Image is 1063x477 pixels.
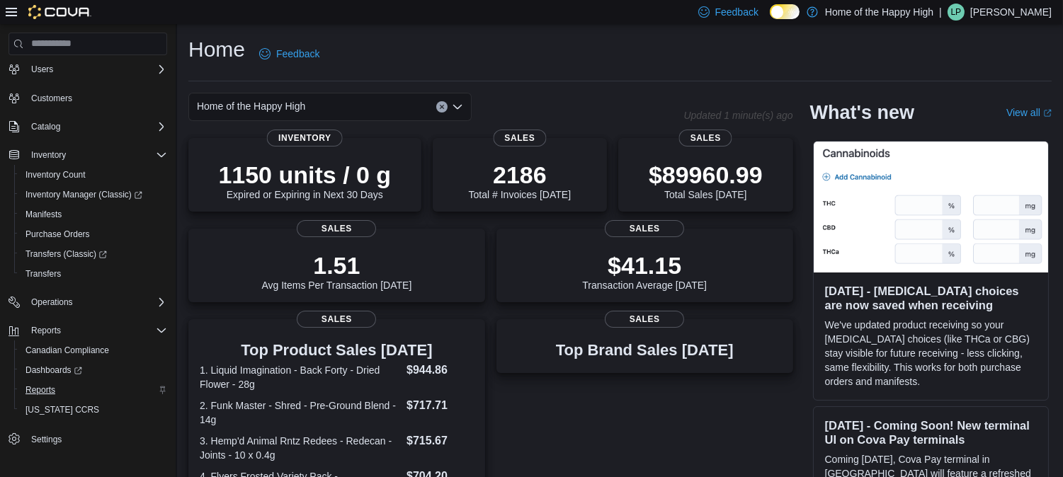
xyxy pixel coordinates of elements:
dt: 2. Funk Master - Shred - Pre-Ground Blend - 14g [200,398,401,427]
span: LP [951,4,962,21]
a: Dashboards [14,360,173,380]
button: Operations [25,294,79,311]
span: Settings [31,434,62,445]
span: Manifests [20,206,167,223]
input: Dark Mode [770,4,800,19]
button: Inventory Count [14,165,173,185]
dt: 3. Hemp'd Animal Rntz Redees - Redecan - Joints - 10 x 0.4g [200,434,401,462]
span: Reports [20,381,167,398]
span: Dashboards [20,362,167,379]
p: 1.51 [261,251,411,280]
span: Feedback [715,5,758,19]
span: Transfers (Classic) [25,248,107,260]
button: [US_STATE] CCRS [14,400,173,420]
span: Purchase Orders [20,226,167,243]
svg: External link [1043,109,1052,117]
button: Open list of options [452,101,463,113]
span: Transfers (Classic) [20,246,167,263]
h3: [DATE] - Coming Soon! New terminal UI on Cova Pay terminals [825,418,1037,447]
span: Inventory [25,146,167,163]
a: Purchase Orders [20,226,96,243]
a: Transfers [20,265,67,282]
span: Feedback [276,47,319,61]
span: Sales [493,130,546,146]
button: Users [25,61,59,78]
h3: Top Brand Sales [DATE] [556,342,734,359]
p: Home of the Happy High [825,4,933,21]
span: [US_STATE] CCRS [25,404,99,415]
span: Inventory Count [20,166,167,183]
a: [US_STATE] CCRS [20,401,105,418]
a: Reports [20,381,61,398]
span: Customers [31,93,72,104]
span: Canadian Compliance [20,342,167,359]
span: Inventory Count [25,169,86,180]
div: Lulu Perry [948,4,965,21]
span: Sales [605,311,684,328]
div: Transaction Average [DATE] [582,251,707,291]
h1: Home [188,35,245,64]
a: Inventory Manager (Classic) [14,185,173,205]
a: Transfers (Classic) [20,246,113,263]
button: Operations [3,292,173,312]
p: Updated 1 minute(s) ago [683,110,792,121]
span: Sales [679,130,732,146]
span: Home of the Happy High [197,98,305,115]
div: Avg Items Per Transaction [DATE] [261,251,411,291]
span: Reports [25,322,167,339]
span: Inventory Manager (Classic) [20,186,167,203]
button: Reports [25,322,67,339]
a: Feedback [254,40,325,68]
button: Catalog [25,118,66,135]
div: Expired or Expiring in Next 30 Days [218,161,391,200]
span: Transfers [20,265,167,282]
button: Settings [3,428,173,449]
span: Inventory [31,149,66,161]
a: Transfers (Classic) [14,244,173,264]
span: Catalog [31,121,60,132]
a: Dashboards [20,362,88,379]
span: Settings [25,430,167,447]
div: Total Sales [DATE] [649,161,763,200]
button: Canadian Compliance [14,340,173,360]
a: Inventory Manager (Classic) [20,186,148,203]
button: Clear input [436,101,448,113]
span: Operations [31,297,73,308]
dd: $717.71 [407,397,474,414]
p: 2186 [469,161,571,189]
a: View allExternal link [1006,107,1052,118]
span: Sales [297,311,376,328]
h3: Top Product Sales [DATE] [200,342,474,359]
button: Users [3,59,173,79]
dd: $944.86 [407,362,474,379]
p: We've updated product receiving so your [MEDICAL_DATA] choices (like THCa or CBG) stay visible fo... [825,318,1037,389]
a: Inventory Count [20,166,91,183]
img: Cova [28,5,91,19]
span: Users [31,64,53,75]
p: | [939,4,942,21]
span: Inventory Manager (Classic) [25,189,142,200]
a: Canadian Compliance [20,342,115,359]
span: Operations [25,294,167,311]
button: Purchase Orders [14,224,173,244]
span: Reports [31,325,61,336]
span: Canadian Compliance [25,345,109,356]
button: Catalog [3,117,173,137]
dd: $715.67 [407,432,474,449]
button: Inventory [25,146,72,163]
span: Reports [25,384,55,396]
button: Customers [3,88,173,108]
dt: 1. Liquid Imagination - Back Forty - Dried Flower - 28g [200,363,401,391]
span: Sales [297,220,376,237]
span: Manifests [25,209,62,220]
h3: [DATE] - [MEDICAL_DATA] choices are now saved when receiving [825,284,1037,312]
span: Users [25,61,167,78]
p: 1150 units / 0 g [218,161,391,189]
button: Reports [3,321,173,340]
p: [PERSON_NAME] [970,4,1052,21]
a: Customers [25,90,78,107]
span: Inventory [267,130,343,146]
span: Transfers [25,268,61,280]
span: Washington CCRS [20,401,167,418]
